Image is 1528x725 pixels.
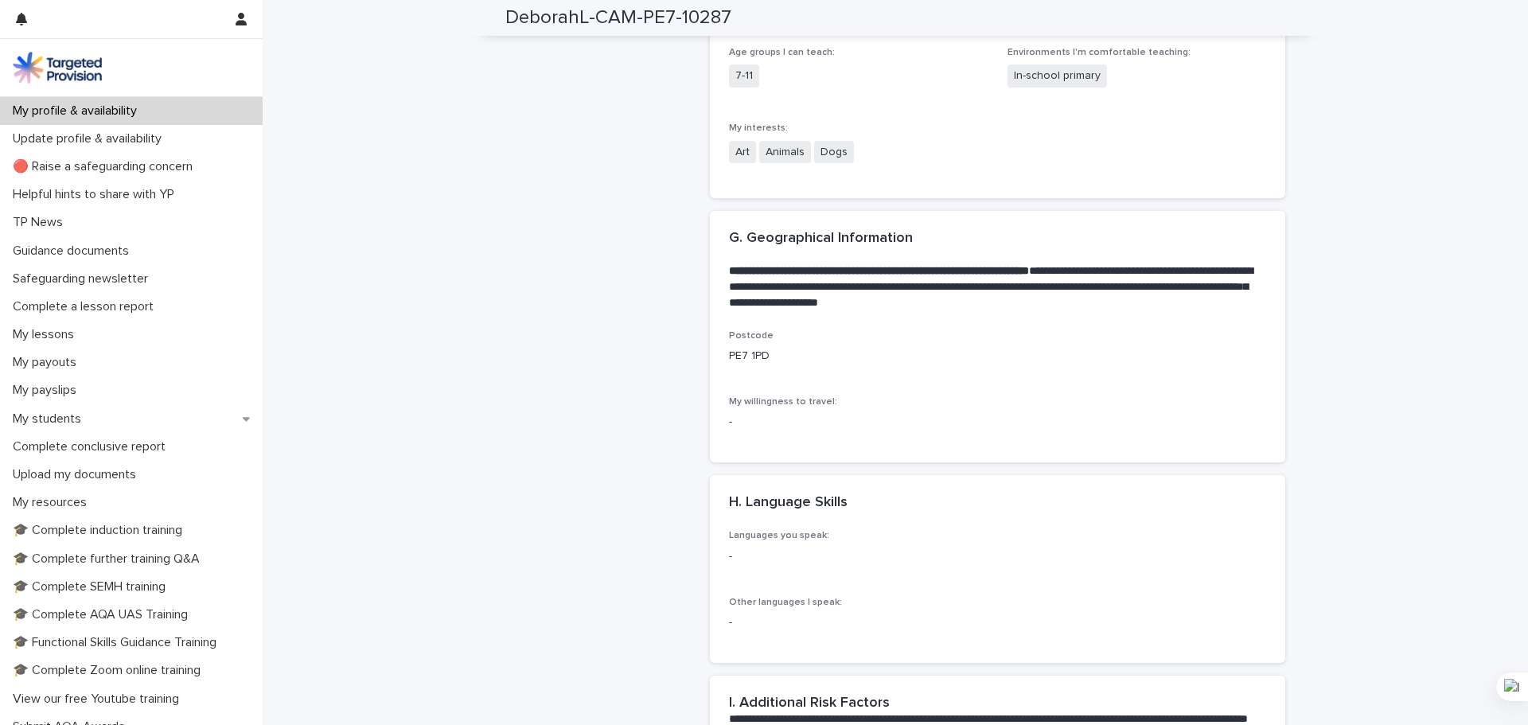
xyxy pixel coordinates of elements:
[1008,48,1191,57] span: Environments I'm comfortable teaching:
[6,607,201,622] p: 🎓 Complete AQA UAS Training
[6,663,213,678] p: 🎓 Complete Zoom online training
[13,52,102,84] img: M5nRWzHhSzIhMunXDL62
[729,64,759,88] span: 7-11
[6,552,212,567] p: 🎓 Complete further training Q&A
[6,187,187,202] p: Helpful hints to share with YP
[6,327,87,342] p: My lessons
[729,695,890,712] h2: I. Additional Risk Factors
[729,230,913,248] h2: G. Geographical Information
[729,348,1266,364] p: PE7 1PD
[6,439,178,454] p: Complete conclusive report
[6,467,149,482] p: Upload my documents
[729,414,1266,431] p: -
[814,141,854,164] span: Dogs
[759,141,811,164] span: Animals
[729,141,756,164] span: Art
[6,299,166,314] p: Complete a lesson report
[729,331,774,341] span: Postcode
[6,103,150,119] p: My profile & availability
[729,48,835,57] span: Age groups I can teach:
[729,123,788,133] span: My interests:
[729,494,848,512] h2: H. Language Skills
[6,244,142,259] p: Guidance documents
[6,523,195,538] p: 🎓 Complete induction training
[729,548,895,565] p: -
[6,383,89,398] p: My payslips
[729,598,842,607] span: Other languages I speak:
[729,614,1266,631] p: -
[6,579,178,594] p: 🎓 Complete SEMH training
[6,131,174,146] p: Update profile & availability
[6,355,89,370] p: My payouts
[6,692,192,707] p: View our free Youtube training
[6,271,161,286] p: Safeguarding newsletter
[729,397,837,407] span: My willingness to travel:
[6,495,99,510] p: My resources
[6,159,205,174] p: 🔴 Raise a safeguarding concern
[6,215,76,230] p: TP News
[1008,64,1107,88] span: In-school primary
[6,411,94,427] p: My students
[6,635,229,650] p: 🎓 Functional Skills Guidance Training
[505,6,731,29] h2: DeborahL-CAM-PE7-10287
[729,531,829,540] span: Languages you speak:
